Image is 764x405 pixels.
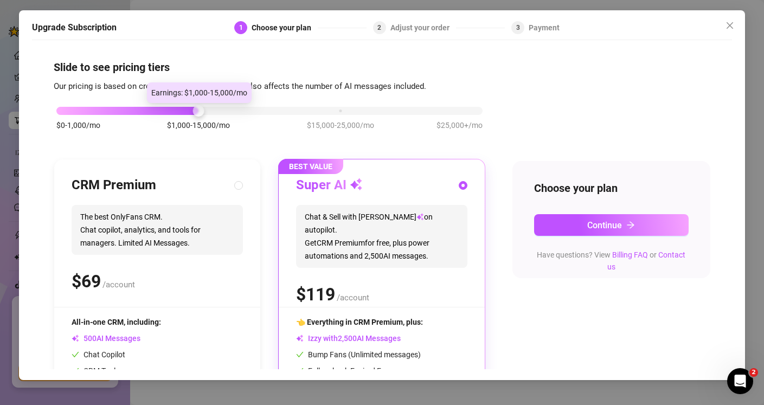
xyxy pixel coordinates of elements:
span: All-in-one CRM, including: [72,318,161,326]
span: Bump Fans (Unlimited messages) [296,350,421,359]
span: The best OnlyFans CRM. Chat copilot, analytics, and tools for managers. Limited AI Messages. [72,205,243,255]
span: 3 [516,24,520,31]
span: 1 [239,24,243,31]
div: Choose your plan [252,21,318,34]
span: close [726,21,734,30]
div: Earnings: $1,000-15,000/mo [147,82,252,103]
span: arrow-right [626,221,635,229]
button: Continuearrow-right [534,214,689,236]
span: /account [337,293,369,303]
span: check [72,351,79,358]
span: Follow-back Expired Fans [296,367,394,375]
span: 👈 Everything in CRM Premium, plus: [296,318,423,326]
h3: CRM Premium [72,177,156,194]
div: Adjust your order [390,21,456,34]
span: $1,000-15,000/mo [167,119,230,131]
h3: Super AI [296,177,363,194]
span: Chat & Sell with [PERSON_NAME] on autopilot. Get CRM Premium for free, plus power automations and... [296,205,467,268]
iframe: Intercom live chat [727,368,753,394]
span: Chat Copilot [72,350,125,359]
span: Have questions? View or [537,250,685,271]
span: $15,000-25,000/mo [307,119,374,131]
h5: Upgrade Subscription [32,21,117,34]
span: check [72,367,79,375]
span: BEST VALUE [278,159,343,174]
span: check [296,351,304,358]
span: CRM Tools [72,367,119,375]
span: Close [721,21,739,30]
span: $ [296,284,335,305]
h4: Slide to see pricing tiers [54,60,710,75]
span: Izzy with AI Messages [296,334,401,343]
span: check [296,367,304,375]
span: $0-1,000/mo [56,119,100,131]
span: Our pricing is based on creator's monthly earnings. It also affects the number of AI messages inc... [54,81,426,91]
span: 2 [377,24,381,31]
span: 2 [749,368,758,377]
span: AI Messages [72,334,140,343]
a: Billing FAQ [612,250,648,259]
div: Payment [529,21,560,34]
button: Close [721,17,739,34]
span: $ [72,271,101,292]
span: $25,000+/mo [436,119,483,131]
span: Continue [587,220,622,230]
span: /account [102,280,135,290]
h4: Choose your plan [534,181,689,196]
